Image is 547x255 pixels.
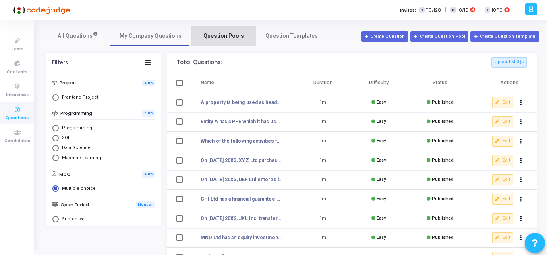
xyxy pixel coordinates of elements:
span: 119/128 [426,7,441,14]
img: logo [10,2,70,18]
button: Edit [492,155,513,166]
button: Edit [492,174,513,185]
td: 1m [295,151,351,170]
button: Actions [515,232,526,244]
span: Programming [59,125,92,132]
span: I [485,7,490,13]
div: Easy [371,138,386,145]
span: Tests [11,46,23,53]
a: On [DATE] 20X2, JKL Inc. transferred a loan portfol... [201,215,282,222]
a: Entity A has a PPE which it has used for 10 years.... [201,118,282,125]
span: Published [432,100,454,105]
td: 1m [295,190,351,209]
span: Manual [136,201,155,208]
td: 1m [295,209,351,228]
a: Which of the following activities form part of the... [201,137,282,145]
button: Actions [515,174,526,186]
span: Published [432,177,454,182]
h6: MCQ [59,172,71,177]
button: Edit [492,194,513,204]
span: 10/10 [492,7,503,14]
button: Edit [492,213,513,224]
button: Edit [492,136,513,146]
button: Actions [515,213,526,224]
td: 1m [295,170,351,190]
span: C [450,7,456,13]
button: Edit [492,232,513,243]
span: Question Pools [203,32,244,40]
th: Actions [474,73,537,93]
span: Published [432,158,454,163]
span: SQL [59,135,70,141]
span: Interviews [6,92,29,99]
div: Filters [52,60,68,66]
button: Create Question Template [470,31,539,42]
span: Auto [142,171,155,178]
a: A property is being used as headquarters by the en... [201,99,282,106]
span: Published [432,216,454,221]
td: 1m [295,132,351,151]
span: Auto [142,110,155,117]
div: Easy [371,196,386,203]
span: Data Science [59,145,91,151]
span: Questions [6,115,29,122]
span: Published [432,119,454,124]
span: All Questions [58,32,98,40]
button: Actions [515,194,526,205]
span: My Company Questions [120,32,182,40]
th: Difficulty [351,73,407,93]
span: | [479,6,481,14]
span: Published [432,138,454,143]
div: Easy [371,234,386,241]
button: Actions [515,97,526,108]
span: Published [432,235,454,240]
mat-radio-group: Select Library [52,185,155,195]
span: Candidates [4,138,30,145]
label: Invites: [400,7,416,14]
a: On [DATE] 20X3, DEF Ltd entered into a forward con... [201,176,282,183]
div: Easy [371,99,386,106]
h6: Project [60,80,76,85]
span: Machine Learning [59,155,101,162]
button: Actions [515,116,526,128]
button: Create Question Pool [410,31,468,42]
span: Subjective [59,216,85,223]
a: GHI Ltd has a financial guarantee contract that g... [201,195,282,203]
mat-radio-group: Select Library [52,124,155,164]
span: Contests [7,69,27,76]
mat-radio-group: Select Library [52,93,155,104]
button: Actions [515,136,526,147]
div: Total Questions: 111 [177,59,229,66]
h6: Programming [60,111,92,116]
span: Frontend Project [59,94,98,101]
button: Edit [492,116,513,127]
div: Easy [371,118,386,125]
a: MNO Ltd has an equity investment in another compan... [201,234,282,241]
a: On [DATE] 20X3, XYZ Ltd purchased a 5-year Held-to-... [201,157,282,164]
span: Question Templates [265,32,318,40]
span: Published [432,196,454,201]
th: Name [191,73,295,93]
div: Easy [371,176,386,183]
td: 1m [295,93,351,112]
h6: Open Ended [60,202,89,207]
button: Create Question [361,31,408,42]
button: Actions [515,155,526,166]
th: Status [407,73,474,93]
div: Easy [371,215,386,222]
span: | [445,6,446,14]
button: Edit [492,97,513,108]
span: 10/10 [458,7,468,14]
span: T [419,7,425,13]
span: Auto [142,80,155,87]
td: 1m [295,112,351,132]
td: 1m [295,228,351,248]
button: Upload MCQs [491,57,527,68]
div: Easy [371,157,386,164]
th: Duration [295,73,351,93]
span: Multiple choice [59,185,96,192]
